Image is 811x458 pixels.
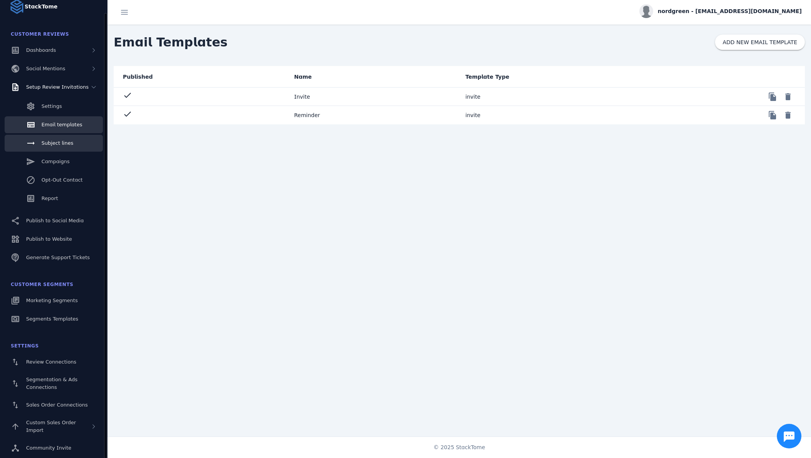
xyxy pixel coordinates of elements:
a: Settings [5,98,103,115]
a: Generate Support Tickets [5,249,103,266]
span: Dashboards [26,47,56,53]
a: Community Invite [5,440,103,456]
span: Settings [41,103,62,109]
span: Review Connections [26,359,76,365]
a: Report [5,190,103,207]
a: Opt-Out Contact [5,172,103,188]
mat-header-cell: Template Type [459,66,631,88]
a: Publish to Website [5,231,103,248]
span: Opt-Out Contact [41,177,83,183]
mat-cell: invite [459,106,631,124]
span: Sales Order Connections [26,402,88,408]
mat-header-cell: Name [288,66,459,88]
span: Custom Sales Order Import [26,420,76,433]
span: Email Templates [108,27,234,58]
mat-cell: Reminder [288,106,459,124]
mat-icon: check [123,91,132,100]
span: Marketing Segments [26,298,78,303]
a: Publish to Social Media [5,212,103,229]
a: Segments Templates [5,311,103,327]
mat-icon: check [123,109,132,119]
span: Segmentation & Ads Connections [26,377,78,390]
span: Customer Reviews [11,31,69,37]
a: Subject lines [5,135,103,152]
mat-header-cell: Published [114,66,288,88]
strong: StackTome [25,3,58,11]
span: nordgreen - [EMAIL_ADDRESS][DOMAIN_NAME] [658,7,802,15]
a: Review Connections [5,354,103,370]
span: Settings [11,343,39,349]
button: ADD NEW EMAIL TEMPLATE [715,35,805,50]
span: Social Mentions [26,66,65,71]
span: Customer Segments [11,282,73,287]
span: ADD NEW EMAIL TEMPLATE [723,40,797,45]
span: Subject lines [41,140,73,146]
mat-cell: Invite [288,88,459,106]
span: Generate Support Tickets [26,255,90,260]
span: © 2025 StackTome [434,443,485,451]
button: nordgreen - [EMAIL_ADDRESS][DOMAIN_NAME] [639,4,802,18]
a: Campaigns [5,153,103,170]
a: Segmentation & Ads Connections [5,372,103,395]
mat-cell: invite [459,88,631,106]
span: Campaigns [41,159,70,164]
span: Publish to Social Media [26,218,84,223]
span: Segments Templates [26,316,78,322]
a: Email templates [5,116,103,133]
span: Community Invite [26,445,71,451]
a: Sales Order Connections [5,397,103,413]
span: Report [41,195,58,201]
a: Marketing Segments [5,292,103,309]
span: Email templates [41,122,82,127]
span: Publish to Website [26,236,72,242]
img: profile.jpg [639,4,653,18]
span: Setup Review Invitations [26,84,89,90]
